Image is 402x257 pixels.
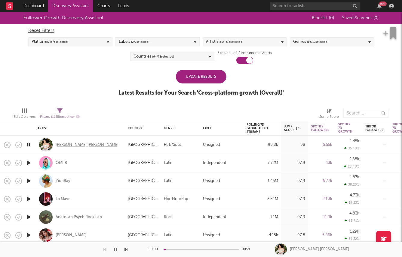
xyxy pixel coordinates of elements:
span: Saved Searches [342,16,379,20]
div: 1.1M [247,214,278,221]
a: QMIIR [56,160,67,166]
span: ( 5 / 5 selected) [225,38,243,45]
div: Jump Score [284,125,299,132]
div: 97.8 [284,232,305,239]
div: Follower Growth Discovery Assistant [23,14,103,22]
div: 28.40 % [344,165,359,168]
div: Artist [38,127,119,130]
div: Tiktok Followers [365,125,383,132]
div: [GEOGRAPHIC_DATA] [128,177,158,185]
div: 97.9 [284,177,305,185]
div: 00:21 [242,246,254,253]
div: [GEOGRAPHIC_DATA] [128,214,158,221]
div: 98 [284,141,305,149]
div: R&B/Soul [164,141,181,149]
div: 00:00 [149,246,161,253]
div: [GEOGRAPHIC_DATA] [128,141,158,149]
span: ( 16 / 17 selected) [307,38,328,45]
a: Anatolian Psych Rock Lab [56,215,102,220]
div: Spotify Followers [311,125,329,132]
div: 38.20 % [344,183,359,186]
div: 3.54M [247,196,278,203]
div: 34.32 % [345,237,359,241]
div: 1.87k [350,175,359,179]
div: 99 + [379,2,387,6]
input: Search... [343,109,388,118]
span: Blocklist [312,16,334,20]
div: 11.9k [311,214,332,221]
div: Independent [203,159,226,167]
div: Rolling 7D Global Audio Streams [247,123,269,134]
div: 97.9 [284,214,305,221]
div: Filters(11 filters active) [40,106,80,123]
div: Genre [164,127,194,130]
div: Labels [119,38,149,45]
span: ( 5 / 5 selected) [50,38,69,45]
span: ( 64 / 78 selected) [152,53,174,60]
button: 99+ [377,4,382,8]
div: 19.23 % [345,201,359,205]
div: 97.9 [284,159,305,167]
label: Exclude Lofi / Instrumental Artists [217,49,272,57]
div: 1.45k [350,139,359,143]
div: 1.45M [247,177,278,185]
div: Reset Filters [28,27,374,34]
div: Countries [133,53,174,60]
a: [PERSON_NAME] [56,233,87,238]
div: Label [203,127,238,130]
div: 29.3k [311,196,332,203]
div: Unsigned [203,141,220,149]
div: 448k [247,232,278,239]
div: Unsigned [203,177,220,185]
div: [GEOGRAPHIC_DATA] [128,196,158,203]
div: 35.40 % [344,146,359,150]
a: ZionRay [56,178,70,184]
div: Edit Columns [14,106,35,123]
span: ( 0 ) [373,16,379,20]
div: Hip-Hop/Rap [164,196,188,203]
div: 13k [311,159,332,167]
div: [PERSON_NAME] [PERSON_NAME] [290,247,349,252]
input: Search for artists [270,2,360,10]
div: 2.88k [349,157,359,161]
div: 6.77k [311,177,332,185]
div: Update Results [176,70,226,83]
div: Edit Columns [14,113,35,121]
div: 99.8k [247,141,278,149]
div: 4.83k [349,212,359,215]
div: Platforms [32,38,69,45]
div: Country [128,127,155,130]
div: 5.55k [311,141,332,149]
a: La Mave [56,196,70,202]
div: Latest Results for Your Search ' Cross-platform growth (Overall) ' [118,89,284,97]
div: Spotify 7D Growth [338,123,352,133]
div: 4.73k [350,193,359,197]
div: Latin [164,177,173,185]
div: Rock [164,214,173,221]
div: Unsigned [203,196,220,203]
span: ( 11 filters active) [51,115,75,119]
div: Jump Score [319,106,339,123]
div: Genres [293,38,328,45]
div: Unsigned [203,232,220,239]
div: Filters [40,113,80,121]
div: Independent [203,214,226,221]
div: [GEOGRAPHIC_DATA] [128,159,158,167]
div: 7.72M [247,159,278,167]
span: ( 2 / 7 selected) [131,38,149,45]
div: [GEOGRAPHIC_DATA] [128,232,158,239]
div: 68.71 % [345,219,359,223]
div: 1.29k [350,230,359,233]
a: [PERSON_NAME] [PERSON_NAME] [56,142,118,148]
button: Saved Searches (0) [340,16,379,20]
div: Latin [164,232,173,239]
div: Jump Score [319,113,339,121]
div: Artist Size [206,38,243,45]
div: 97.9 [284,196,305,203]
